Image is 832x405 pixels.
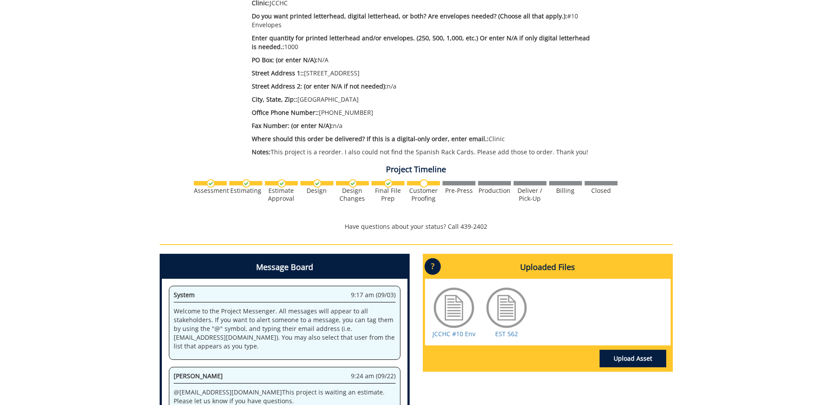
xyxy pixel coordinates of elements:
h4: Project Timeline [160,165,673,174]
span: City, State, Zip:: [252,95,297,103]
div: Billing [549,187,582,195]
span: Street Address 2: (or enter N/A if not needed): [252,82,387,90]
div: Final File Prep [371,187,404,202]
div: Pre-Press [443,187,475,195]
p: [GEOGRAPHIC_DATA] [252,95,595,104]
span: Fax Number: (or enter N/A): [252,121,333,130]
div: Design [300,187,333,195]
img: no [420,179,428,188]
span: Where should this order be delivered? If this is a digital-only order, enter email.: [252,135,489,143]
p: [STREET_ADDRESS] [252,69,595,78]
img: checkmark [349,179,357,188]
span: PO Box: (or enter N/A): [252,56,318,64]
span: 9:24 am (09/22) [351,372,396,380]
div: Production [478,187,511,195]
span: Notes: [252,148,271,156]
img: checkmark [278,179,286,188]
span: Do you want printed letterhead, digital letterhead, or both? Are envelopes needed? (Choose all th... [252,12,567,20]
p: n/a [252,82,595,91]
div: Estimating [229,187,262,195]
span: Office Phone Number:: [252,108,319,117]
a: Upload Asset [600,350,666,367]
span: Street Address 1:: [252,69,304,77]
div: Customer Proofing [407,187,440,202]
p: [PHONE_NUMBER] [252,108,595,117]
p: N/A [252,56,595,64]
div: Closed [585,187,618,195]
span: [PERSON_NAME] [174,372,223,380]
p: Welcome to the Project Messenger. All messages will appear to all stakeholders. If you want to al... [174,307,396,351]
a: JCCHC #10 Env [432,330,475,338]
img: checkmark [242,179,250,188]
p: Clinic [252,135,595,143]
a: EST 562 [495,330,518,338]
img: checkmark [207,179,215,188]
p: n/a [252,121,595,130]
h4: Message Board [162,256,407,279]
h4: Uploaded Files [425,256,671,279]
span: 9:17 am (09/03) [351,291,396,299]
p: Have questions about your status? Call 439-2402 [160,222,673,231]
span: System [174,291,195,299]
img: checkmark [313,179,321,188]
span: Enter quantity for printed letterhead and/or envelopes. (250, 500, 1,000, etc.) Or enter N/A if o... [252,34,590,51]
div: Design Changes [336,187,369,202]
p: This project is a reorder. I also could not find the Spanish Rack Cards. Please add those to orde... [252,148,595,156]
div: Estimate Approval [265,187,298,202]
img: checkmark [384,179,393,188]
p: ? [425,258,441,275]
p: 1000 [252,34,595,51]
p: #10 Envelopes [252,12,595,29]
div: Deliver / Pick-Up [514,187,546,202]
div: Assessment [194,187,227,195]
